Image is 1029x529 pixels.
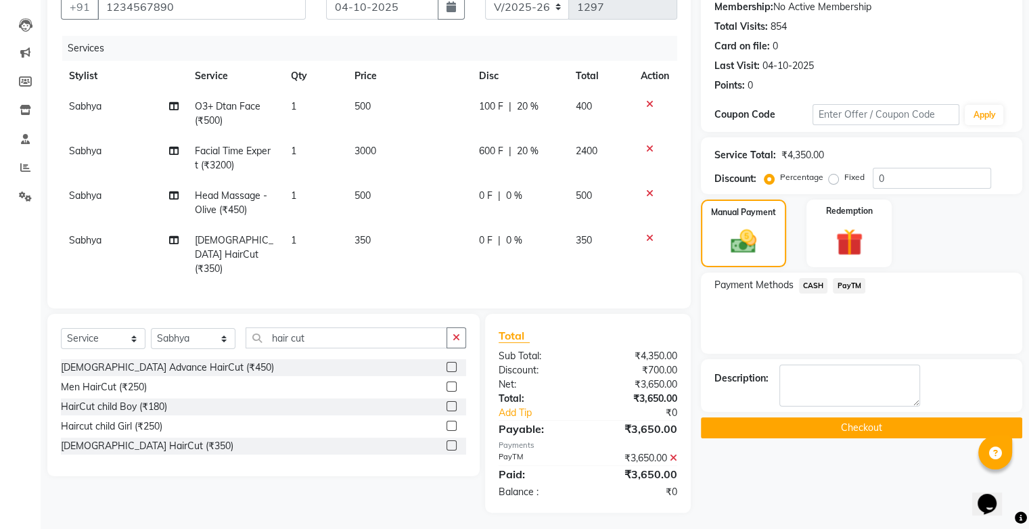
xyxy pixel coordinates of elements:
[714,78,745,93] div: Points:
[588,363,687,377] div: ₹700.00
[588,349,687,363] div: ₹4,350.00
[506,233,522,248] span: 0 %
[773,39,778,53] div: 0
[748,78,753,93] div: 0
[723,227,764,256] img: _cash.svg
[498,233,501,248] span: |
[61,61,187,91] th: Stylist
[355,234,371,246] span: 350
[714,20,768,34] div: Total Visits:
[479,189,493,203] span: 0 F
[488,421,588,437] div: Payable:
[714,59,760,73] div: Last Visit:
[499,440,677,451] div: Payments
[588,392,687,406] div: ₹3,650.00
[588,377,687,392] div: ₹3,650.00
[714,172,756,186] div: Discount:
[498,189,501,203] span: |
[799,278,828,294] span: CASH
[517,144,539,158] span: 20 %
[69,100,101,112] span: Sabhya
[576,145,597,157] span: 2400
[488,466,588,482] div: Paid:
[488,392,588,406] div: Total:
[827,225,871,259] img: _gift.svg
[246,327,447,348] input: Search or Scan
[965,105,1003,125] button: Apply
[479,99,503,114] span: 100 F
[771,20,787,34] div: 854
[506,189,522,203] span: 0 %
[972,475,1015,515] iframe: chat widget
[509,144,511,158] span: |
[576,100,592,112] span: 400
[479,233,493,248] span: 0 F
[471,61,568,91] th: Disc
[61,400,167,414] div: HairCut child Boy (₹180)
[291,100,296,112] span: 1
[762,59,814,73] div: 04-10-2025
[291,145,296,157] span: 1
[813,104,960,125] input: Enter Offer / Coupon Code
[714,108,813,122] div: Coupon Code
[61,361,274,375] div: [DEMOGRAPHIC_DATA] Advance HairCut (₹450)
[576,189,592,202] span: 500
[499,329,530,343] span: Total
[488,377,588,392] div: Net:
[509,99,511,114] span: |
[291,189,296,202] span: 1
[633,61,677,91] th: Action
[291,234,296,246] span: 1
[355,100,371,112] span: 500
[61,419,162,434] div: Haircut child Girl (₹250)
[62,36,687,61] div: Services
[283,61,346,91] th: Qty
[781,148,824,162] div: ₹4,350.00
[346,61,471,91] th: Price
[187,61,283,91] th: Service
[568,61,632,91] th: Total
[714,148,776,162] div: Service Total:
[355,145,376,157] span: 3000
[826,205,873,217] label: Redemption
[488,349,588,363] div: Sub Total:
[488,485,588,499] div: Balance :
[195,189,267,216] span: Head Massage - Olive (₹450)
[588,466,687,482] div: ₹3,650.00
[604,406,687,420] div: ₹0
[195,234,273,275] span: [DEMOGRAPHIC_DATA] HairCut (₹350)
[195,100,260,127] span: O3+ Dtan Face (₹500)
[69,145,101,157] span: Sabhya
[479,144,503,158] span: 600 F
[488,451,588,465] div: PayTM
[588,485,687,499] div: ₹0
[711,206,776,218] label: Manual Payment
[355,189,371,202] span: 500
[588,421,687,437] div: ₹3,650.00
[576,234,592,246] span: 350
[833,278,865,294] span: PayTM
[517,99,539,114] span: 20 %
[69,234,101,246] span: Sabhya
[714,278,794,292] span: Payment Methods
[701,417,1022,438] button: Checkout
[714,371,769,386] div: Description:
[714,39,770,53] div: Card on file:
[61,439,233,453] div: [DEMOGRAPHIC_DATA] HairCut (₹350)
[780,171,823,183] label: Percentage
[488,406,604,420] a: Add Tip
[588,451,687,465] div: ₹3,650.00
[488,363,588,377] div: Discount:
[195,145,271,171] span: Facial Time Expert (₹3200)
[61,380,147,394] div: Men HairCut (₹250)
[69,189,101,202] span: Sabhya
[844,171,865,183] label: Fixed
